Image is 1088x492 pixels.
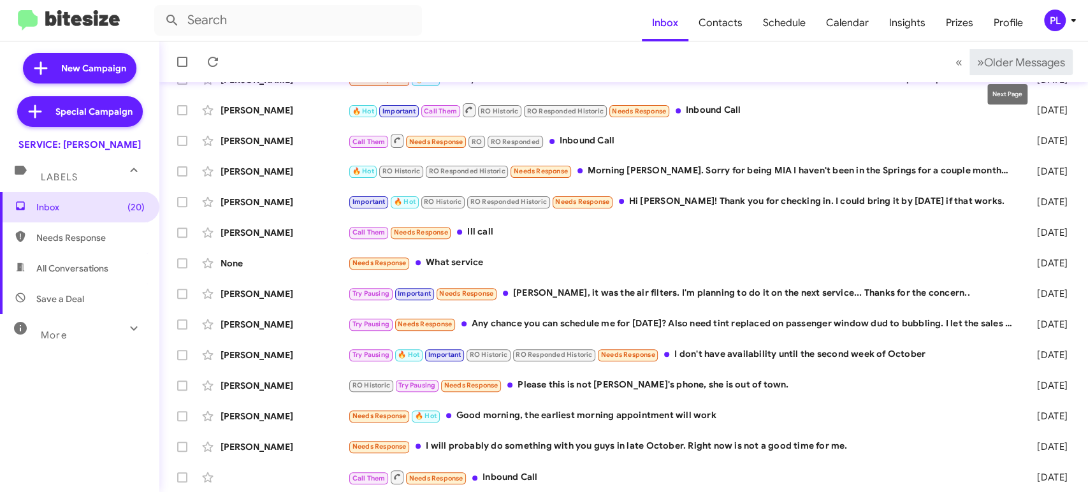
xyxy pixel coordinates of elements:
[41,171,78,183] span: Labels
[1019,257,1078,270] div: [DATE]
[1019,196,1078,208] div: [DATE]
[41,329,67,341] span: More
[470,198,547,206] span: RO Responded Historic
[688,4,753,41] a: Contacts
[601,351,655,359] span: Needs Response
[936,4,983,41] a: Prizes
[221,379,348,392] div: [PERSON_NAME]
[348,256,1019,270] div: What service
[1033,10,1074,31] button: PL
[221,287,348,300] div: [PERSON_NAME]
[398,351,419,359] span: 🔥 Hot
[1019,287,1078,300] div: [DATE]
[1019,379,1078,392] div: [DATE]
[348,317,1019,331] div: Any chance you can schedule me for [DATE]? Also need tint replaced on passenger window dud to bub...
[221,165,348,178] div: [PERSON_NAME]
[348,439,1019,454] div: I will probably do something with you guys in late October. Right now is not a good time for me.
[352,474,386,482] span: Call Them
[348,347,1019,362] div: I don't have availability until the second week of October
[753,4,816,41] a: Schedule
[221,134,348,147] div: [PERSON_NAME]
[36,201,145,213] span: Inbox
[221,257,348,270] div: None
[527,107,604,115] span: RO Responded Historic
[428,351,461,359] span: Important
[1019,226,1078,239] div: [DATE]
[352,381,390,389] span: RO Historic
[348,286,1019,301] div: [PERSON_NAME], it was the air filters. I'm planning to do it on the next service... Thanks for th...
[987,84,1027,105] div: Next Page
[879,4,936,41] a: Insights
[348,133,1019,148] div: Inbound Call
[1019,349,1078,361] div: [DATE]
[429,167,505,175] span: RO Responded Historic
[984,55,1065,69] span: Older Messages
[61,62,126,75] span: New Campaign
[977,54,984,70] span: »
[398,381,435,389] span: Try Pausing
[439,289,493,298] span: Needs Response
[955,54,962,70] span: «
[221,410,348,423] div: [PERSON_NAME]
[36,293,84,305] span: Save a Deal
[352,228,386,236] span: Call Them
[17,96,143,127] a: Special Campaign
[642,4,688,41] a: Inbox
[352,289,389,298] span: Try Pausing
[1019,318,1078,331] div: [DATE]
[516,351,592,359] span: RO Responded Historic
[816,4,879,41] a: Calendar
[352,138,386,146] span: Call Them
[352,351,389,359] span: Try Pausing
[444,381,498,389] span: Needs Response
[36,231,145,244] span: Needs Response
[394,228,448,236] span: Needs Response
[948,49,1073,75] nav: Page navigation example
[1019,471,1078,484] div: [DATE]
[348,225,1019,240] div: Ill call
[1019,440,1078,453] div: [DATE]
[352,259,407,267] span: Needs Response
[983,4,1033,41] a: Profile
[382,167,420,175] span: RO Historic
[36,262,108,275] span: All Conversations
[18,138,141,151] div: SERVICE: [PERSON_NAME]
[154,5,422,36] input: Search
[1044,10,1066,31] div: PL
[352,167,374,175] span: 🔥 Hot
[221,440,348,453] div: [PERSON_NAME]
[348,194,1019,209] div: Hi [PERSON_NAME]! Thank you for checking in. I could bring it by [DATE] if that works.
[948,49,970,75] button: Previous
[1019,104,1078,117] div: [DATE]
[1019,165,1078,178] div: [DATE]
[398,320,452,328] span: Needs Response
[348,378,1019,393] div: Please this is not [PERSON_NAME]'s phone, she is out of town.
[221,318,348,331] div: [PERSON_NAME]
[352,412,407,420] span: Needs Response
[23,53,136,83] a: New Campaign
[348,164,1019,178] div: Morning [PERSON_NAME]. Sorry for being MIA I haven't been in the Springs for a couple months. I d...
[409,138,463,146] span: Needs Response
[514,167,568,175] span: Needs Response
[424,198,461,206] span: RO Historic
[221,196,348,208] div: [PERSON_NAME]
[348,409,1019,423] div: Good morning, the earliest morning appointment will work
[127,201,145,213] span: (20)
[55,105,133,118] span: Special Campaign
[221,104,348,117] div: [PERSON_NAME]
[1019,410,1078,423] div: [DATE]
[612,107,666,115] span: Needs Response
[409,474,463,482] span: Needs Response
[415,412,437,420] span: 🔥 Hot
[481,107,518,115] span: RO Historic
[352,320,389,328] span: Try Pausing
[398,289,431,298] span: Important
[394,198,416,206] span: 🔥 Hot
